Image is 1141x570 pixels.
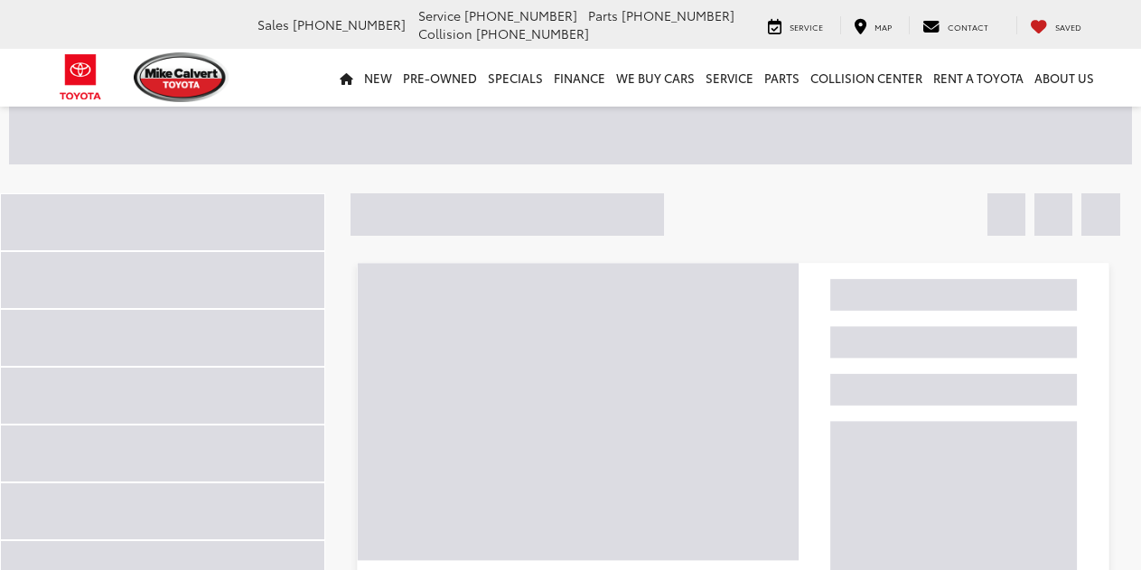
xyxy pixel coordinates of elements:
[611,49,700,107] a: WE BUY CARS
[790,21,823,33] span: Service
[548,49,611,107] a: Finance
[588,6,618,24] span: Parts
[1029,49,1099,107] a: About Us
[418,24,472,42] span: Collision
[874,21,892,33] span: Map
[134,52,229,102] img: Mike Calvert Toyota
[476,24,589,42] span: [PHONE_NUMBER]
[464,6,577,24] span: [PHONE_NUMBER]
[482,49,548,107] a: Specials
[397,49,482,107] a: Pre-Owned
[257,15,289,33] span: Sales
[418,6,461,24] span: Service
[359,49,397,107] a: New
[805,49,928,107] a: Collision Center
[840,16,905,34] a: Map
[334,49,359,107] a: Home
[47,48,115,107] img: Toyota
[1016,16,1095,34] a: My Saved Vehicles
[622,6,734,24] span: [PHONE_NUMBER]
[700,49,759,107] a: Service
[909,16,1002,34] a: Contact
[928,49,1029,107] a: Rent a Toyota
[948,21,988,33] span: Contact
[293,15,406,33] span: [PHONE_NUMBER]
[759,49,805,107] a: Parts
[754,16,837,34] a: Service
[1055,21,1081,33] span: Saved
